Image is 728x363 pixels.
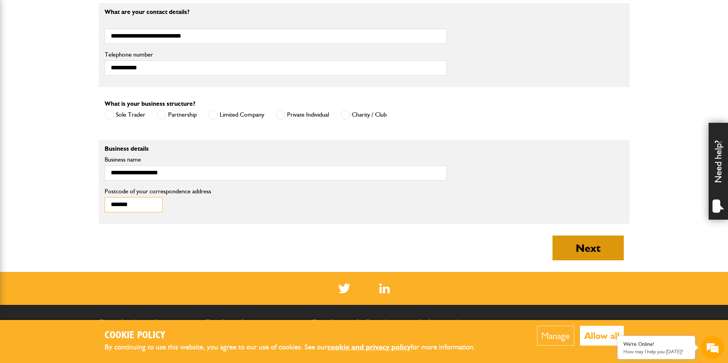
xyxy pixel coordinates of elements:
[105,341,488,353] p: By continuing to use this website, you agree to our use of cookies. See our for more information.
[580,326,624,346] button: Allow all
[105,101,195,107] label: What is your business structure?
[105,52,447,58] label: Telephone number
[105,239,141,249] em: Start Chat
[623,349,689,354] p: How may I help you today?
[105,188,223,194] label: Postcode of your correspondence address
[13,43,33,54] img: d_20077148190_company_1631870298795_20077148190
[552,236,624,260] button: Next
[379,284,390,293] img: Linked In
[537,326,574,346] button: Manage
[550,317,630,332] a: 0800 141 2877
[418,318,517,329] h2: Information
[127,4,146,22] div: Minimize live chat window
[157,110,197,120] label: Partnership
[10,140,141,232] textarea: Type your message and hit 'Enter'
[341,110,387,120] label: Charity / Club
[105,9,447,15] p: What are your contact details?
[312,318,411,329] h2: Products & Services
[208,110,264,120] label: Limited Company
[327,342,411,351] a: cookie and privacy policy
[623,341,689,348] div: We're Online!
[709,123,728,220] div: Need help?
[379,284,390,293] a: LinkedIn
[10,117,141,134] input: Enter your phone number
[105,157,447,163] label: Business name
[338,284,350,293] img: Twitter
[99,318,198,338] h2: Regulations & Documents
[105,110,145,120] label: Sole Trader
[40,43,130,53] div: Chat with us now
[10,95,141,112] input: Enter your email address
[205,318,304,338] h2: Broker & Intermediary
[105,146,447,152] p: Business details
[276,110,329,120] label: Private Individual
[105,330,488,342] h2: Cookie Policy
[10,72,141,89] input: Enter your last name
